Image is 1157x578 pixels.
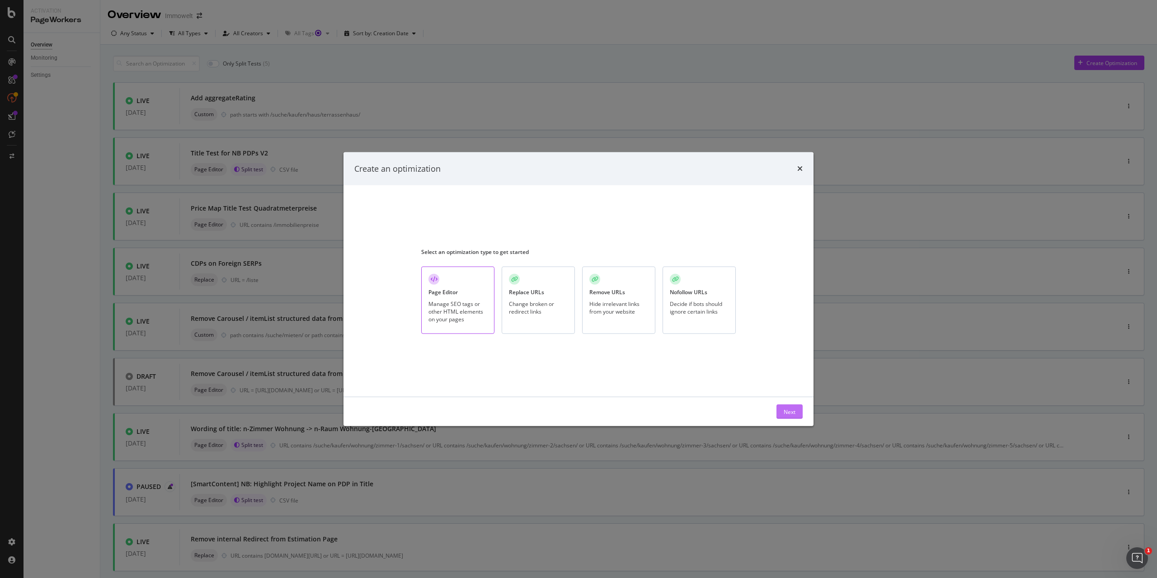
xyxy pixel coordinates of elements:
[343,152,814,426] div: modal
[776,404,803,419] button: Next
[670,300,729,315] div: Decide if bots should ignore certain links
[509,288,544,296] div: Replace URLs
[428,288,458,296] div: Page Editor
[509,300,568,315] div: Change broken or redirect links
[1145,547,1152,555] span: 1
[784,408,795,415] div: Next
[428,300,487,323] div: Manage SEO tags or other HTML elements on your pages
[589,288,625,296] div: Remove URLs
[797,163,803,174] div: times
[589,300,648,315] div: Hide irrelevant links from your website
[1126,547,1148,569] iframe: Intercom live chat
[421,248,736,256] div: Select an optimization type to get started
[670,288,707,296] div: Nofollow URLs
[354,163,441,174] div: Create an optimization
